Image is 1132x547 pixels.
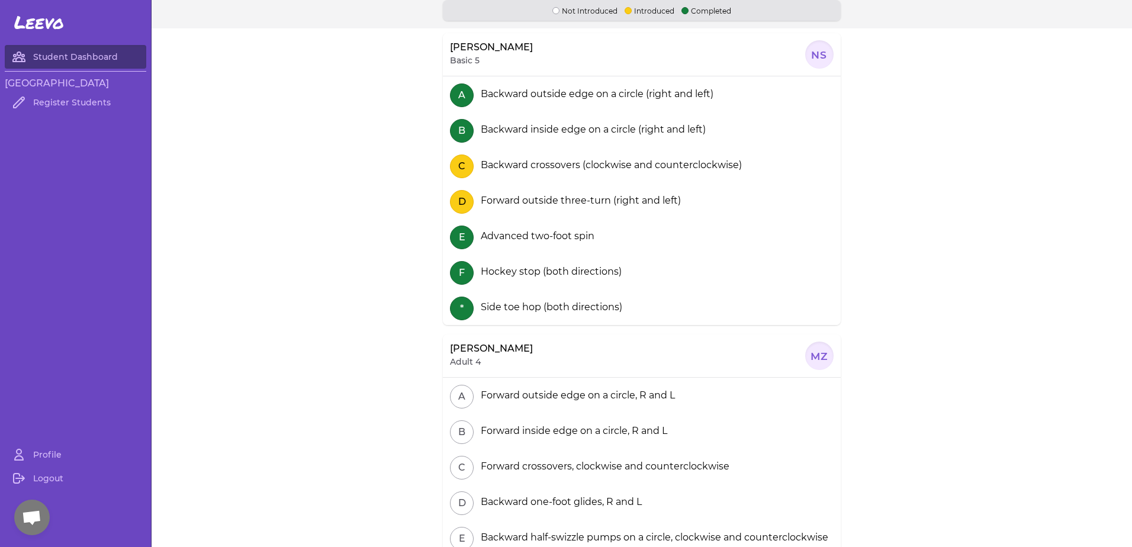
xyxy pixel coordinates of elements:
[476,265,622,279] div: Hockey stop (both directions)
[681,5,731,16] p: Completed
[476,229,594,243] div: Advanced two-foot spin
[476,300,622,314] div: Side toe hop (both directions)
[450,356,481,368] p: Adult 4
[5,45,146,69] a: Student Dashboard
[5,466,146,490] a: Logout
[476,388,675,403] div: Forward outside edge on a circle, R and L
[476,530,828,545] div: Backward half-swizzle pumps on a circle, clockwise and counterclockwise
[450,226,474,249] button: E
[450,119,474,143] button: B
[450,190,474,214] button: D
[476,459,729,474] div: Forward crossovers, clockwise and counterclockwise
[450,54,480,66] p: Basic 5
[14,500,50,535] a: Open chat
[450,261,474,285] button: F
[476,158,742,172] div: Backward crossovers (clockwise and counterclockwise)
[450,342,533,356] p: [PERSON_NAME]
[450,385,474,408] button: A
[450,83,474,107] button: A
[476,495,642,509] div: Backward one-foot glides, R and L
[625,5,674,16] p: Introduced
[476,194,681,208] div: Forward outside three-turn (right and left)
[14,12,64,33] span: Leevo
[5,91,146,114] a: Register Students
[476,424,667,438] div: Forward inside edge on a circle, R and L
[476,87,713,101] div: Backward outside edge on a circle (right and left)
[5,443,146,466] a: Profile
[552,5,618,16] p: Not Introduced
[476,123,706,137] div: Backward inside edge on a circle (right and left)
[450,491,474,515] button: D
[450,420,474,444] button: B
[5,76,146,91] h3: [GEOGRAPHIC_DATA]
[450,456,474,480] button: C
[450,40,533,54] p: [PERSON_NAME]
[450,155,474,178] button: C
